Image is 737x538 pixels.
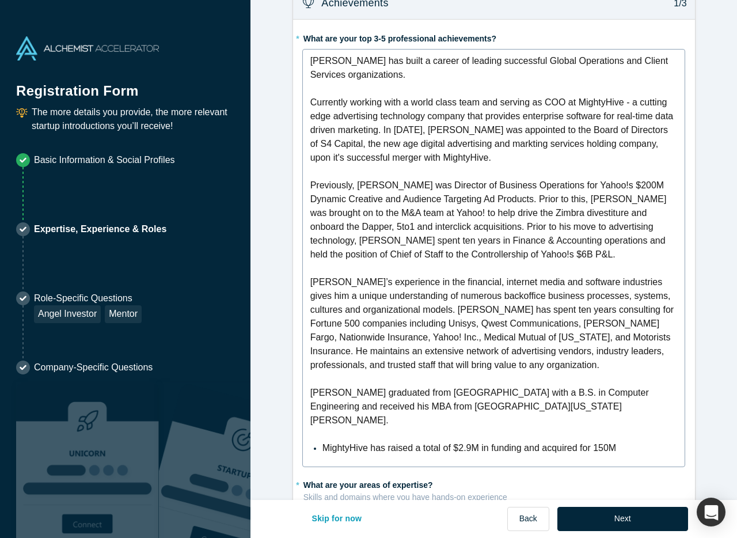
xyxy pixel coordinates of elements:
[302,475,686,503] label: What are your areas of expertise?
[16,69,234,101] h1: Registration Form
[557,507,688,531] button: Next
[105,305,142,323] div: Mentor
[32,105,234,133] p: The more details you provide, the more relevant startup introductions you’ll receive!
[310,54,678,455] div: rdw-editor
[310,56,671,79] span: [PERSON_NAME] has built a career of leading successful Global Operations and Client Services orga...
[34,361,153,374] p: Company-Specific Questions
[310,97,676,162] span: Currently working with a world class team and serving as COO at MightyHive - a cutting edge adver...
[507,507,549,531] button: Back
[16,36,159,60] img: Alchemist Accelerator Logo
[300,507,374,531] button: Skip for now
[34,222,166,236] p: Expertise, Experience & Roles
[302,49,686,467] div: rdw-wrapper
[34,305,101,323] div: Angel Investor
[310,180,669,259] span: Previously, [PERSON_NAME] was Director of Business Operations for Yahoo!s $200M Dynamic Creative ...
[34,153,175,167] p: Basic Information & Social Profiles
[322,443,617,453] span: MightyHive has raised a total of $2.9M in funding and acquired for 150M
[310,277,677,370] span: [PERSON_NAME]’s experience in the financial, internet media and software industries gives him a u...
[34,291,142,305] p: Role-Specific Questions
[303,491,686,503] p: Skills and domains where you have hands-on experience
[310,388,652,425] span: [PERSON_NAME] graduated from [GEOGRAPHIC_DATA] with a B.S. in Computer Engineering and received h...
[302,29,686,45] label: What are your top 3-5 professional achievements?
